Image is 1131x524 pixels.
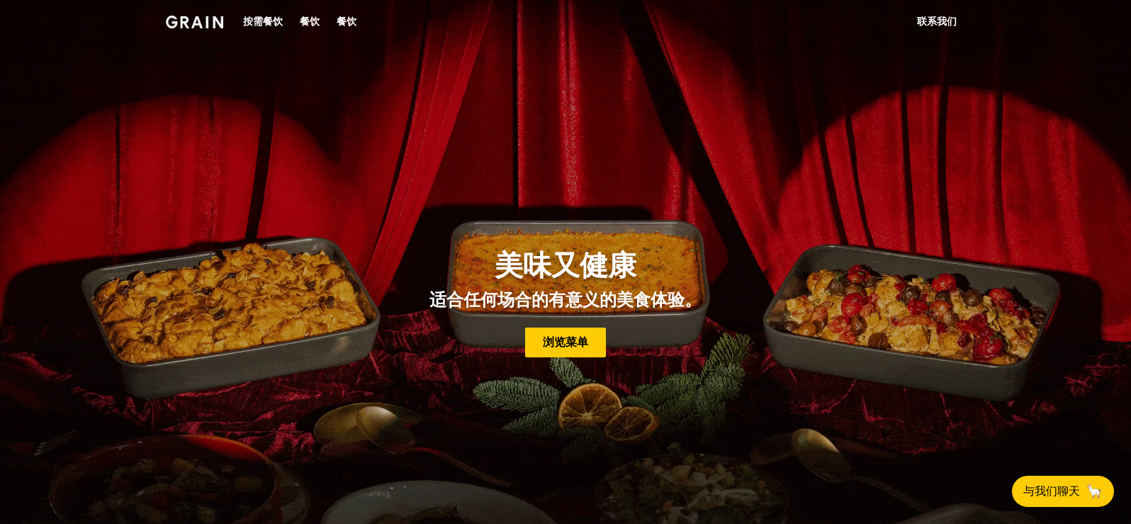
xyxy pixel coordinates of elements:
font: 按需餐饮 [243,16,283,28]
a: 浏览菜单 [525,328,606,357]
img: 粮食 [166,16,223,28]
font: 联系我们 [917,16,957,28]
font: 餐饮 [300,16,320,28]
font: 美味又健康 [495,249,636,283]
a: 餐饮 [291,1,328,43]
font: 与我们聊天 [1023,484,1080,498]
a: 联系我们 [908,1,965,43]
font: 浏览菜单 [543,335,588,349]
a: 餐饮 [328,1,365,43]
font: 餐饮 [337,16,356,28]
button: 与我们聊天🦙 [1012,476,1114,507]
font: 适合任何场合的有意义的美食体验。 [429,290,702,311]
font: 🦙 [1086,483,1103,499]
